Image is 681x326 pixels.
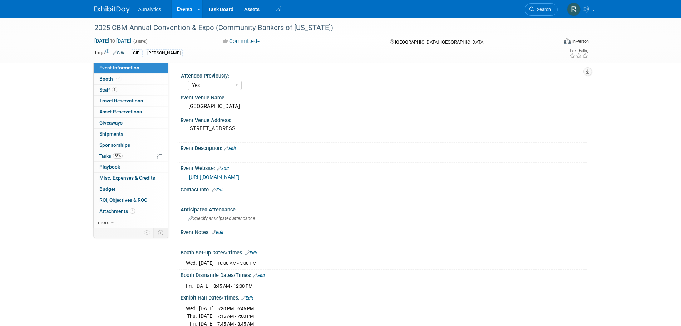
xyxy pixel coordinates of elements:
a: ROI, Objectives & ROO [94,195,168,206]
span: Budget [99,186,115,192]
a: Edit [212,188,224,193]
div: Event Venue Address: [181,115,587,124]
a: Search [525,3,558,16]
span: Specify anticipated attendance [188,216,255,221]
pre: [STREET_ADDRESS] [188,125,342,132]
span: [DATE] [DATE] [94,38,132,44]
div: [PERSON_NAME] [145,49,183,57]
div: Event Description: [181,143,587,152]
td: [DATE] [195,282,210,289]
a: Attachments4 [94,206,168,217]
a: Edit [217,166,229,171]
td: [DATE] [199,259,214,267]
span: Attachments [99,208,135,214]
a: Staff1 [94,85,168,96]
span: 7:15 AM - 7:00 PM [217,313,254,319]
div: [GEOGRAPHIC_DATA] [186,101,582,112]
img: Format-Inperson.png [564,38,571,44]
i: Booth reservation complete [116,77,120,81]
div: Event Format [515,37,589,48]
span: ROI, Objectives & ROO [99,197,147,203]
td: [DATE] [199,305,214,312]
a: Edit [253,273,265,278]
span: [GEOGRAPHIC_DATA], [GEOGRAPHIC_DATA] [395,39,484,45]
td: Fri. [186,282,195,289]
a: Budget [94,184,168,195]
span: 10:00 AM - 5:00 PM [217,261,256,266]
span: Misc. Expenses & Credits [99,175,155,181]
td: Toggle Event Tabs [153,228,168,237]
a: [URL][DOMAIN_NAME] [189,174,240,180]
button: Committed [220,38,263,45]
a: Tasks88% [94,151,168,162]
div: Event Notes: [181,227,587,236]
span: Tasks [99,153,123,159]
td: Tags [94,49,124,57]
td: Wed. [186,259,199,267]
img: Ryan Wilson [567,3,581,16]
div: CIFI [131,49,143,57]
a: Giveaways [94,118,168,128]
a: Booth [94,74,168,84]
span: to [109,38,116,44]
span: more [98,219,109,225]
a: Event Information [94,63,168,73]
span: Sponsorships [99,142,130,148]
td: Wed. [186,305,199,312]
span: Search [534,7,551,12]
a: Edit [241,296,253,301]
div: Event Venue Name: [181,92,587,101]
a: Playbook [94,162,168,172]
span: 8:45 AM - 12:00 PM [213,283,252,289]
div: Booth Set-up Dates/Times: [181,247,587,257]
td: [DATE] [199,312,214,320]
span: Asset Reservations [99,109,142,115]
div: Event Rating [569,49,588,53]
span: Travel Reservations [99,98,143,103]
div: Exhibit Hall Dates/Times: [181,292,587,302]
a: more [94,217,168,228]
span: Event Information [99,65,139,70]
span: Giveaways [99,120,123,126]
div: 2025 CBM Annual Convention & Expo (Community Bankers of [US_STATE]) [92,21,547,34]
div: Event Website: [181,163,587,172]
span: Booth [99,76,121,82]
div: Anticipated Attendance: [181,204,587,213]
a: Travel Reservations [94,96,168,106]
a: Edit [113,50,124,55]
span: 88% [113,153,123,159]
a: Edit [212,230,223,235]
span: 4 [130,208,135,214]
div: Contact Info: [181,184,587,194]
span: Staff [99,87,117,93]
td: Personalize Event Tab Strip [141,228,154,237]
span: Aunalytics [138,6,161,12]
span: 1 [112,87,117,92]
span: (3 days) [133,39,148,44]
a: Misc. Expenses & Credits [94,173,168,184]
div: Attended Previously: [181,70,584,79]
span: Playbook [99,164,120,170]
a: Asset Reservations [94,107,168,117]
a: Shipments [94,129,168,140]
span: 5:30 PM - 6:45 PM [217,306,254,311]
div: Booth Dismantle Dates/Times: [181,270,587,279]
span: Shipments [99,131,123,137]
a: Edit [245,250,257,256]
img: ExhibitDay [94,6,130,13]
td: Thu. [186,312,199,320]
a: Edit [224,146,236,151]
a: Sponsorships [94,140,168,151]
div: In-Person [572,39,589,44]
